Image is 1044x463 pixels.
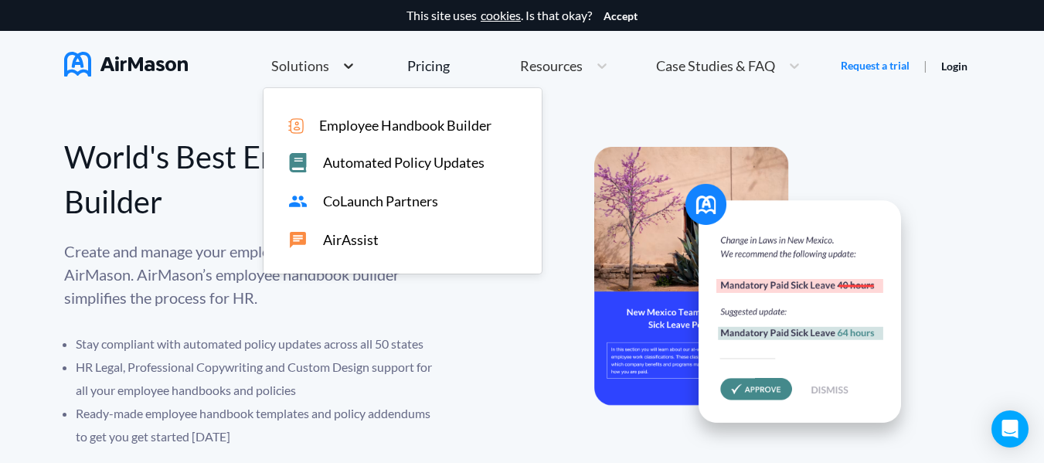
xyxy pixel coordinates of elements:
[64,52,188,77] img: AirMason Logo
[407,59,450,73] div: Pricing
[923,58,927,73] span: |
[323,193,438,209] span: CoLaunch Partners
[288,118,304,134] img: icon
[481,9,521,22] a: cookies
[323,232,379,248] span: AirAssist
[64,240,443,309] p: Create and manage your employee handbooks with AirMason. AirMason’s employee handbook builder sim...
[64,134,522,224] div: World's Best Employee Handbook Builder
[656,59,775,73] span: Case Studies & FAQ
[604,10,638,22] button: Accept cookies
[271,59,329,73] span: Solutions
[319,117,491,134] span: Employee Handbook Builder
[407,52,450,80] a: Pricing
[520,59,583,73] span: Resources
[76,332,443,356] li: Stay compliant with automated policy updates across all 50 states
[594,147,919,451] img: hero-banner
[991,410,1029,448] div: Open Intercom Messenger
[76,356,443,402] li: HR Legal, Professional Copywriting and Custom Design support for all your employee handbooks and ...
[323,155,485,171] span: Automated Policy Updates
[841,58,910,73] a: Request a trial
[941,60,967,73] a: Login
[76,402,443,448] li: Ready-made employee handbook templates and policy addendums to get you get started [DATE]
